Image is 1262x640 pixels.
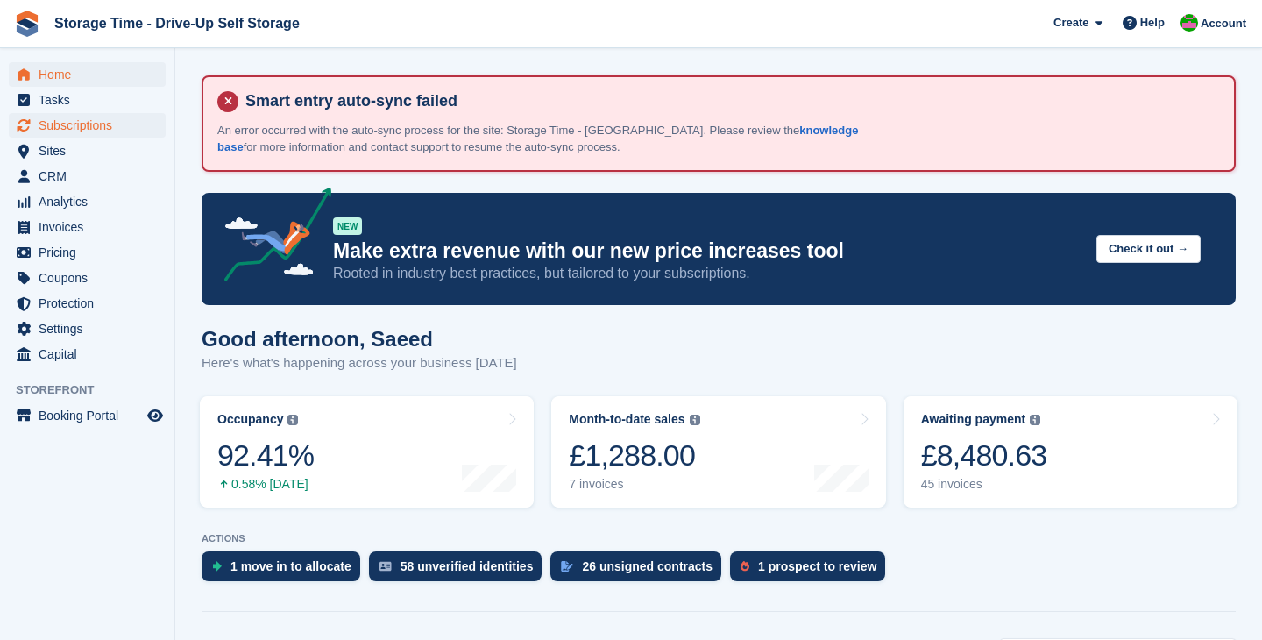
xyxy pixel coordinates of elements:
span: Storefront [16,381,174,399]
a: menu [9,88,166,112]
h4: Smart entry auto-sync failed [238,91,1220,111]
img: move_ins_to_allocate_icon-fdf77a2bb77ea45bf5b3d319d69a93e2d87916cf1d5bf7949dd705db3b84f3ca.svg [212,561,222,572]
span: Help [1140,14,1165,32]
span: Protection [39,291,144,316]
span: Analytics [39,189,144,214]
a: menu [9,189,166,214]
a: Awaiting payment £8,480.63 45 invoices [904,396,1237,508]
p: Make extra revenue with our new price increases tool [333,238,1082,264]
a: menu [9,342,166,366]
img: verify_identity-adf6edd0f0f0b5bbfe63781bf79b02c33cf7c696d77639b501bdc392416b5a36.svg [379,561,392,572]
div: 26 unsigned contracts [582,559,713,573]
img: Saeed [1180,14,1198,32]
span: Sites [39,139,144,163]
a: menu [9,62,166,87]
a: menu [9,113,166,138]
a: menu [9,266,166,290]
span: Tasks [39,88,144,112]
a: 1 prospect to review [730,551,894,590]
div: £1,288.00 [569,437,699,473]
div: 1 prospect to review [758,559,876,573]
a: menu [9,139,166,163]
span: Create [1053,14,1088,32]
div: Month-to-date sales [569,412,684,427]
div: 1 move in to allocate [230,559,351,573]
span: Settings [39,316,144,341]
a: menu [9,403,166,428]
img: price-adjustments-announcement-icon-8257ccfd72463d97f412b2fc003d46551f7dbcb40ab6d574587a9cd5c0d94... [209,188,332,288]
img: prospect-51fa495bee0391a8d652442698ab0144808aea92771e9ea1ae160a38d050c398.svg [741,561,749,572]
button: Check it out → [1096,235,1201,264]
div: 7 invoices [569,477,699,492]
a: Occupancy 92.41% 0.58% [DATE] [200,396,534,508]
div: £8,480.63 [921,437,1047,473]
a: Preview store [145,405,166,426]
p: An error occurred with the auto-sync process for the site: Storage Time - [GEOGRAPHIC_DATA]. Plea... [217,122,875,156]
p: Here's what's happening across your business [DATE] [202,353,517,373]
span: Account [1201,15,1246,32]
a: menu [9,240,166,265]
img: stora-icon-8386f47178a22dfd0bd8f6a31ec36ba5ce8667c1dd55bd0f319d3a0aa187defe.svg [14,11,40,37]
span: Home [39,62,144,87]
span: Invoices [39,215,144,239]
div: NEW [333,217,362,235]
span: Subscriptions [39,113,144,138]
div: 0.58% [DATE] [217,477,314,492]
span: CRM [39,164,144,188]
span: Capital [39,342,144,366]
img: icon-info-grey-7440780725fd019a000dd9b08b2336e03edf1995a4989e88bcd33f0948082b44.svg [690,415,700,425]
a: Storage Time - Drive-Up Self Storage [47,9,307,38]
img: icon-info-grey-7440780725fd019a000dd9b08b2336e03edf1995a4989e88bcd33f0948082b44.svg [287,415,298,425]
img: icon-info-grey-7440780725fd019a000dd9b08b2336e03edf1995a4989e88bcd33f0948082b44.svg [1030,415,1040,425]
div: Awaiting payment [921,412,1026,427]
a: menu [9,316,166,341]
a: menu [9,164,166,188]
div: Occupancy [217,412,283,427]
p: Rooted in industry best practices, but tailored to your subscriptions. [333,264,1082,283]
a: 58 unverified identities [369,551,551,590]
a: menu [9,215,166,239]
div: 58 unverified identities [401,559,534,573]
a: Month-to-date sales £1,288.00 7 invoices [551,396,885,508]
p: ACTIONS [202,533,1236,544]
a: 26 unsigned contracts [550,551,730,590]
div: 92.41% [217,437,314,473]
div: 45 invoices [921,477,1047,492]
img: contract_signature_icon-13c848040528278c33f63329250d36e43548de30e8caae1d1a13099fd9432cc5.svg [561,561,573,572]
span: Coupons [39,266,144,290]
h1: Good afternoon, Saeed [202,327,517,351]
span: Pricing [39,240,144,265]
a: menu [9,291,166,316]
a: 1 move in to allocate [202,551,369,590]
span: Booking Portal [39,403,144,428]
